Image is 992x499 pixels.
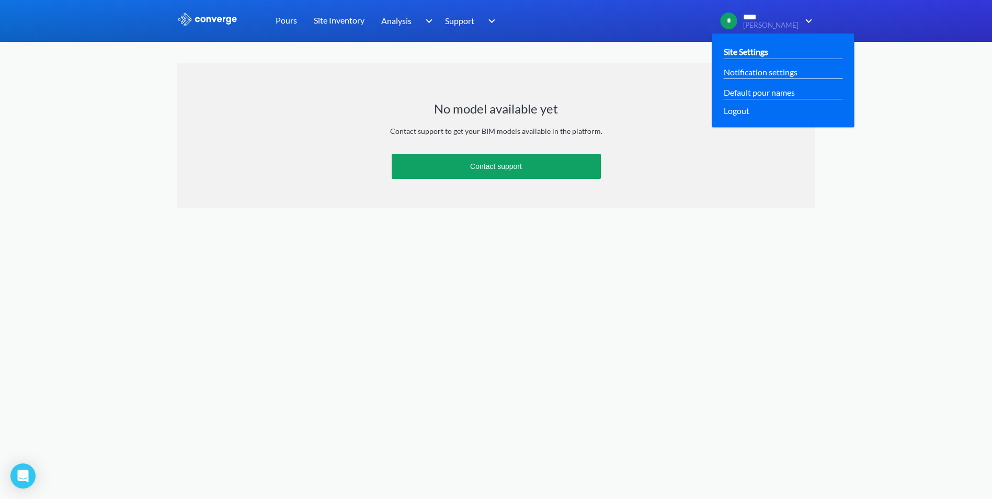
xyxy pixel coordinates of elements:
[724,86,795,99] a: Default pour names
[390,126,602,137] div: Contact support to get your BIM models available in the platform.
[434,100,558,117] h1: No model available yet
[799,15,815,27] img: downArrow.svg
[381,14,412,27] span: Analysis
[724,45,768,58] a: Site Settings
[445,14,474,27] span: Support
[724,104,749,117] span: Logout
[392,154,601,179] button: Contact support
[482,15,498,27] img: downArrow.svg
[724,65,797,78] a: Notification settings
[743,21,799,29] span: [PERSON_NAME]
[10,463,36,489] div: Open Intercom Messenger
[177,13,238,26] img: logo_ewhite.svg
[418,15,435,27] img: downArrow.svg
